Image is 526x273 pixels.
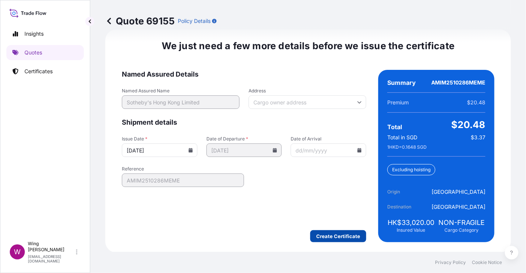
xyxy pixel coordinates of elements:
[397,227,425,233] span: Insured Value
[316,232,360,240] p: Create Certificate
[24,30,44,38] p: Insights
[122,173,244,187] input: Your internal reference
[6,64,84,79] a: Certificates
[206,143,282,157] input: dd/mm/yyyy
[387,188,429,196] span: Origin
[472,259,502,265] a: Cookie Notice
[178,17,211,25] p: Policy Details
[438,218,485,227] span: NON-FRAGILE
[122,136,197,142] span: Issue Date
[14,248,21,256] span: W
[28,254,74,263] p: [EMAIL_ADDRESS][DOMAIN_NAME]
[452,119,485,131] span: $20.48
[387,99,409,106] span: Premium
[291,136,366,142] span: Date of Arrival
[6,45,84,60] a: Quotes
[122,88,240,94] span: Named Assured Name
[387,134,417,141] span: Total in SGD
[249,88,366,94] span: Address
[249,95,366,109] input: Cargo owner address
[471,134,485,141] span: $3.37
[122,118,366,127] span: Shipment details
[444,227,479,233] span: Cargo Category
[387,164,435,175] div: Excluding hoisting
[105,15,175,27] p: Quote 69155
[432,188,485,196] span: [GEOGRAPHIC_DATA]
[387,79,416,86] span: Summary
[6,26,84,41] a: Insights
[162,40,455,52] span: We just need a few more details before we issue the certificate
[122,70,366,79] span: Named Assured Details
[388,218,434,227] span: HK$33,020.00
[122,143,197,157] input: dd/mm/yyyy
[206,136,282,142] span: Date of Departure
[122,166,244,172] span: Reference
[24,49,42,56] p: Quotes
[435,259,466,265] a: Privacy Policy
[310,230,366,242] button: Create Certificate
[28,241,74,253] p: Wing [PERSON_NAME]
[291,143,366,157] input: dd/mm/yyyy
[467,99,485,106] span: $20.48
[431,79,485,86] span: AMIM2510286MEME
[387,144,427,150] span: 1 HKD = 0.1648 SGD
[387,203,429,211] span: Destination
[24,68,53,75] p: Certificates
[432,203,485,211] span: [GEOGRAPHIC_DATA]
[387,123,402,131] span: Total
